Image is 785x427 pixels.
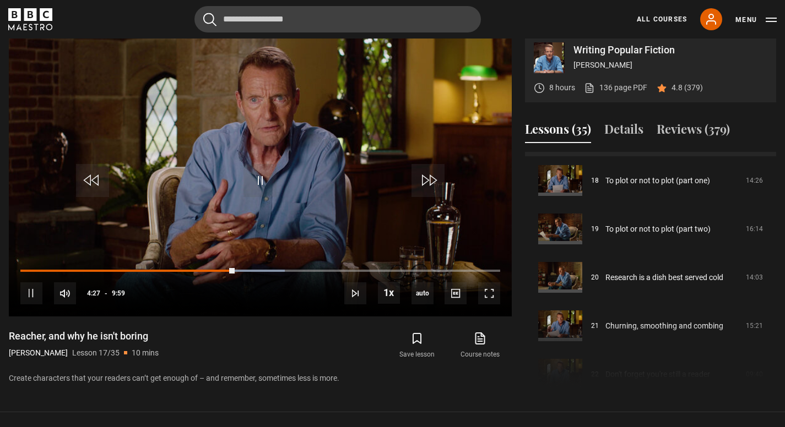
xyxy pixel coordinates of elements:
[573,59,767,71] p: [PERSON_NAME]
[412,282,434,304] div: Current quality: 720p
[657,120,730,143] button: Reviews (379)
[478,282,500,304] button: Fullscreen
[605,175,710,187] a: To plot or not to plot (part one)
[573,45,767,55] p: Writing Popular Fiction
[412,282,434,304] span: auto
[637,14,687,24] a: All Courses
[735,14,777,25] button: Toggle navigation
[449,330,512,362] a: Course notes
[87,283,100,303] span: 4:27
[604,120,643,143] button: Details
[378,282,400,304] button: Playback Rate
[584,82,647,94] a: 136 page PDF
[605,223,711,235] a: To plot or not to plot (part two)
[9,373,512,384] p: Create characters that your readers can’t get enough of – and remember, sometimes less is more.
[194,6,481,32] input: Search
[605,272,723,283] a: Research is a dish best served cold
[203,13,216,26] button: Submit the search query
[20,282,42,304] button: Pause
[9,330,159,343] h1: Reacher, and why he isn't boring
[72,347,120,359] p: Lesson 17/35
[105,289,107,297] span: -
[112,283,125,303] span: 9:59
[9,347,68,359] p: [PERSON_NAME]
[132,347,159,359] p: 10 mins
[386,330,448,362] button: Save lesson
[20,270,500,272] div: Progress Bar
[344,282,366,304] button: Next Lesson
[54,282,76,304] button: Mute
[8,8,52,30] svg: BBC Maestro
[672,82,703,94] p: 4.8 (379)
[525,120,591,143] button: Lessons (35)
[445,282,467,304] button: Captions
[9,34,512,316] video-js: Video Player
[549,82,575,94] p: 8 hours
[605,320,723,332] a: Churning, smoothing and combing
